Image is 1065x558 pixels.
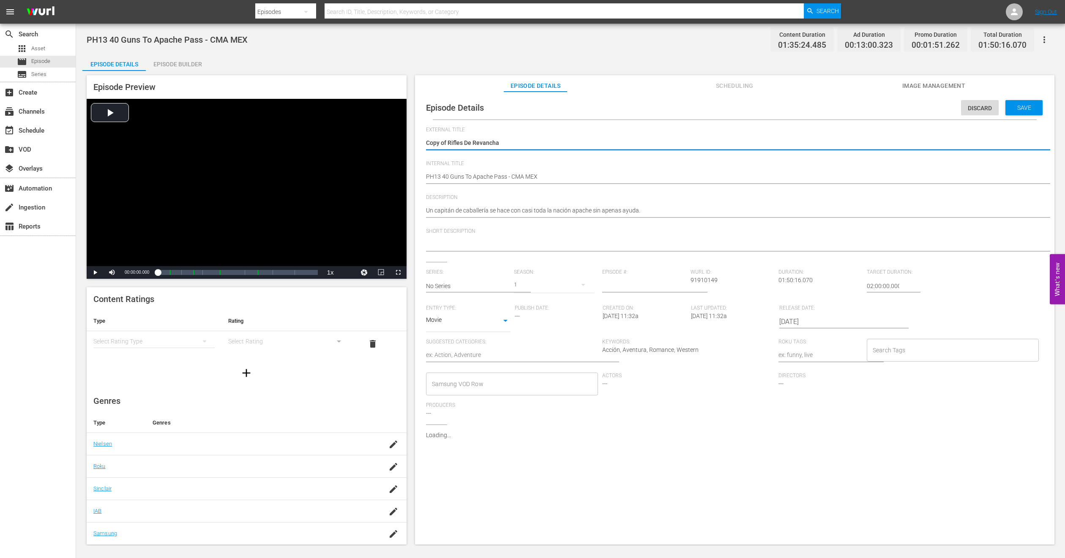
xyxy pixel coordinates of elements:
span: Image Management [902,81,965,91]
span: [DATE] 11:32a [691,313,727,319]
button: Discard [961,100,999,115]
span: 01:50:16.070 [978,41,1027,50]
textarea: Un capitán de caballería se hace con casi toda la nación apache sin apenas ayuda. [426,206,1039,216]
button: Picture-in-Picture [373,266,390,279]
span: Reports [4,221,14,231]
button: Fullscreen [390,266,407,279]
span: Directors [778,373,950,379]
span: Content Ratings [93,294,154,304]
span: Series: [426,269,510,276]
textarea: Copy of Rifles De Revancha [426,139,1039,149]
button: Save [1005,100,1043,115]
a: Roku [93,463,106,469]
a: Sinclair [93,485,112,492]
p: Loading... [426,432,1039,438]
button: Playback Rate [322,266,339,279]
span: Episode Details [426,103,484,113]
span: delete [368,339,378,349]
span: Entry Type: [426,305,511,312]
span: 00:13:00.323 [845,41,893,50]
span: VOD [4,144,14,155]
th: Type [87,311,221,331]
span: Ingestion [4,202,14,212]
span: Genres [93,396,120,406]
button: Mute [104,266,120,279]
span: Automation [4,183,14,193]
span: Episode Details [504,81,567,91]
button: Open Feedback Widget [1050,254,1065,304]
span: Series [17,69,27,79]
span: Asset [31,44,45,53]
div: Promo Duration [912,29,960,41]
span: Target Duration: [867,269,951,276]
th: Genres [146,413,372,433]
span: --- [515,313,520,319]
span: Internal Title [426,161,1039,167]
span: Duration: [778,269,863,276]
span: Season: [514,269,598,276]
span: Episode [17,57,27,67]
span: Acción, Aventura, Romance, Western [602,346,699,353]
div: Episode Builder [146,54,209,74]
span: Keywords: [602,339,774,346]
div: Progress Bar [158,270,317,275]
span: Episode [31,57,50,65]
span: Series [31,70,46,79]
span: 01:50:16.070 [778,277,813,283]
div: Movie [426,315,511,328]
span: Last Updated: [691,305,775,312]
span: Scheduling [703,81,766,91]
div: Ad Duration [845,29,893,41]
span: Episode Preview [93,82,156,92]
button: Jump To Time [356,266,373,279]
span: External Title [426,127,1039,133]
span: Search [4,29,14,39]
span: Publish Date: [515,305,599,312]
a: Sign Out [1035,8,1057,15]
span: Overlays [4,163,14,174]
span: Create [4,87,14,98]
span: Wurl ID: [691,269,775,276]
textarea: PH13 40 Guns To Apache Pass - CMA MEX [426,172,1039,182]
span: Created On: [603,305,687,312]
div: Total Duration [978,29,1027,41]
button: Episode Details [82,54,146,71]
span: Save [1010,104,1038,111]
span: 00:01:51.262 [912,41,960,50]
span: Short Description [426,228,1039,235]
span: --- [778,380,784,387]
span: Search [816,3,839,19]
span: Suggested Categories: [426,339,598,346]
div: 1 [514,273,594,297]
span: Description [426,194,1039,201]
a: IAB [93,508,101,514]
div: Content Duration [778,29,826,41]
span: Episode #: [602,269,686,276]
span: --- [426,410,431,416]
span: 01:35:24.485 [778,41,826,50]
button: Episode Builder [146,54,209,71]
span: menu [5,7,15,17]
span: Asset [17,44,27,54]
table: simple table [87,311,407,357]
span: Discard [961,105,999,112]
span: Schedule [4,125,14,136]
span: Actors [602,373,774,379]
div: Video Player [87,99,407,279]
span: Producers [426,402,598,409]
button: Play [87,266,104,279]
span: --- [602,380,607,387]
button: Search [804,3,841,19]
button: delete [363,334,383,354]
th: Rating [221,311,356,331]
img: ans4CAIJ8jUAAAAAAAAAAAAAAAAAAAAAAAAgQb4GAAAAAAAAAAAAAAAAAAAAAAAAJMjXAAAAAAAAAAAAAAAAAAAAAAAAgAT5G... [20,2,61,22]
span: Release Date: [779,305,887,312]
a: Samsung [93,530,117,536]
div: Episode Details [82,54,146,74]
span: Roku Tags: [778,339,863,346]
span: 91910149 [691,277,718,283]
span: [DATE] 11:32a [603,313,639,319]
span: 00:00:00.000 [125,270,149,275]
th: Type [87,413,146,433]
span: PH13 40 Guns To Apache Pass - CMA MEX [87,35,248,45]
